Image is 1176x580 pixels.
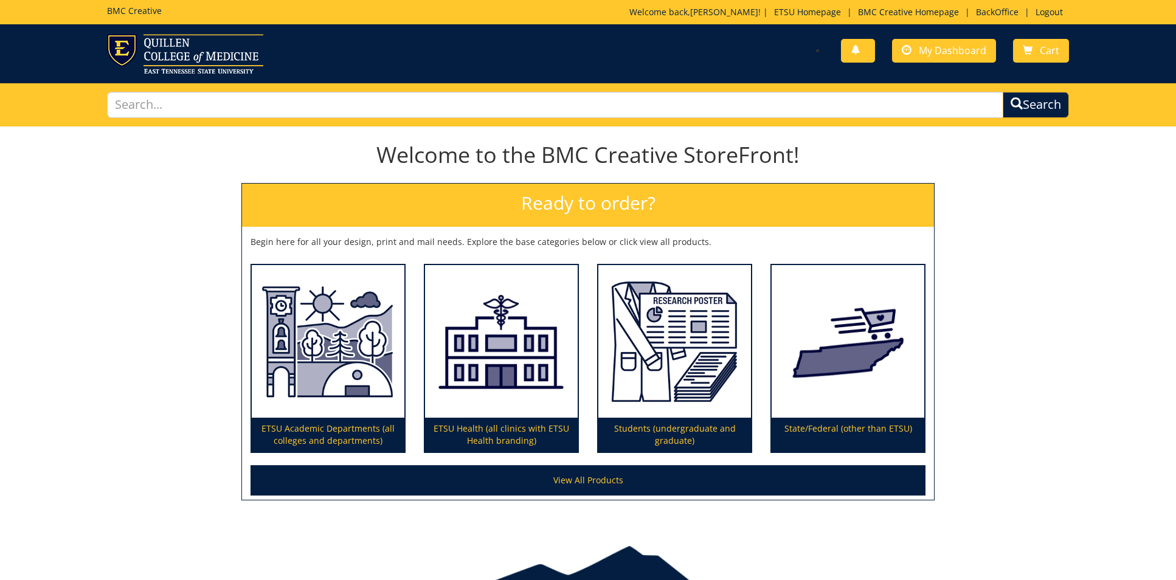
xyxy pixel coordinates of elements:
a: ETSU Homepage [768,6,847,18]
a: Cart [1013,39,1069,63]
img: ETSU logo [107,34,263,74]
a: BMC Creative Homepage [852,6,965,18]
img: ETSU Academic Departments (all colleges and departments) [252,265,404,418]
span: Cart [1040,44,1059,57]
p: State/Federal (other than ETSU) [772,418,924,452]
a: State/Federal (other than ETSU) [772,265,924,452]
h1: Welcome to the BMC Creative StoreFront! [241,143,935,167]
p: Begin here for all your design, print and mail needs. Explore the base categories below or click ... [251,236,925,248]
a: View All Products [251,465,925,495]
p: ETSU Health (all clinics with ETSU Health branding) [425,418,578,452]
button: Search [1003,92,1069,118]
h5: BMC Creative [107,6,162,15]
a: BackOffice [970,6,1025,18]
a: ETSU Health (all clinics with ETSU Health branding) [425,265,578,452]
img: ETSU Health (all clinics with ETSU Health branding) [425,265,578,418]
a: Students (undergraduate and graduate) [598,265,751,452]
input: Search... [107,92,1003,118]
a: My Dashboard [892,39,996,63]
a: Logout [1029,6,1069,18]
p: Welcome back, ! | | | | [629,6,1069,18]
span: My Dashboard [919,44,986,57]
img: Students (undergraduate and graduate) [598,265,751,418]
p: ETSU Academic Departments (all colleges and departments) [252,418,404,452]
h2: Ready to order? [242,184,934,227]
a: ETSU Academic Departments (all colleges and departments) [252,265,404,452]
a: [PERSON_NAME] [690,6,758,18]
p: Students (undergraduate and graduate) [598,418,751,452]
img: State/Federal (other than ETSU) [772,265,924,418]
